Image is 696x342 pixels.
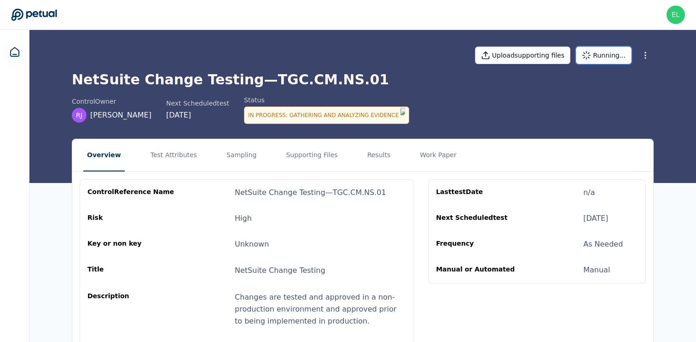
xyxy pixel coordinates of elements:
[76,111,82,120] span: RJ
[416,139,460,171] button: Work Paper
[235,213,252,224] div: High
[583,265,610,276] div: Manual
[87,239,176,250] div: Key or non key
[83,139,125,171] button: Overview
[576,47,632,64] button: Running...
[4,41,26,63] a: Dashboard
[436,213,524,224] div: Next Scheduled test
[667,6,685,24] img: eliot+reddit@petual.ai
[235,187,386,198] div: NetSuite Change Testing — TGC.CM.NS.01
[166,99,229,108] div: Next Scheduled test
[436,265,524,276] div: Manual or Automated
[235,239,269,250] div: Unknown
[583,187,595,198] div: n/a
[87,187,176,198] div: control Reference Name
[11,8,57,21] a: Go to Dashboard
[87,291,176,327] div: Description
[223,139,261,171] button: Sampling
[166,110,229,121] div: [DATE]
[235,266,325,275] span: NetSuite Change Testing
[72,97,151,106] div: control Owner
[400,108,405,123] img: Logo
[87,213,176,224] div: Risk
[72,71,654,88] h1: NetSuite Change Testing — TGC.CM.NS.01
[637,47,654,64] button: More Options
[282,139,341,171] button: Supporting Files
[244,106,409,124] div: In Progress : Gathering and Analyzing Evidence
[364,139,394,171] button: Results
[583,213,608,224] div: [DATE]
[90,110,151,121] span: [PERSON_NAME]
[72,139,653,171] nav: Tabs
[87,265,176,277] div: Title
[235,291,406,327] div: Changes are tested and approved in a non-production environment and approved prior to being imple...
[244,95,409,105] div: Status
[147,139,201,171] button: Test Attributes
[436,239,524,250] div: Frequency
[475,47,571,64] button: Uploadsupporting files
[436,187,524,198] div: Last test Date
[583,239,623,250] div: As Needed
